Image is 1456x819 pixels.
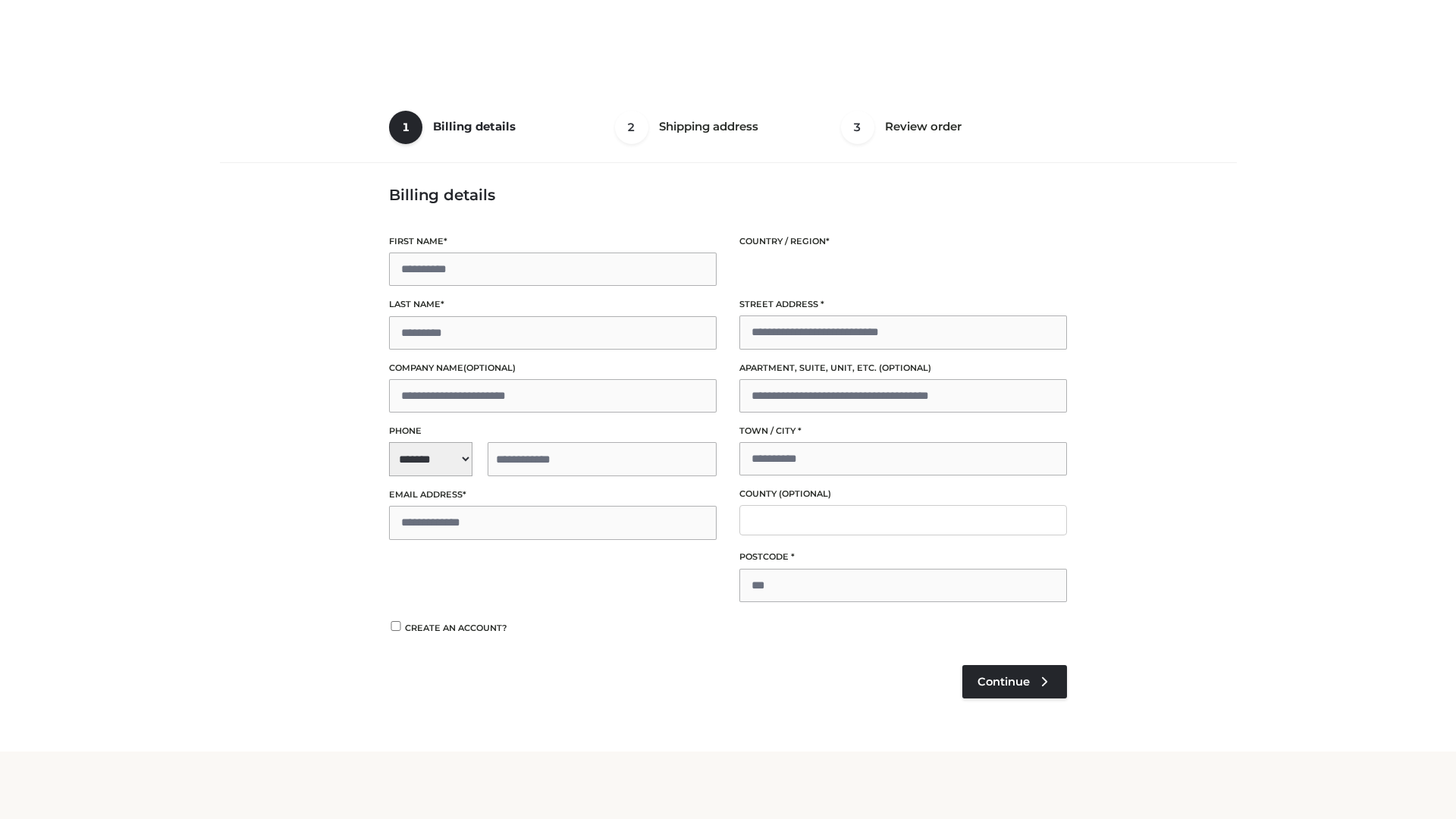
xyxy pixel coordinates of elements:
[779,488,831,499] span: (optional)
[739,550,1067,564] label: Postcode
[739,234,1067,249] label: Country / Region
[389,488,717,502] label: Email address
[739,487,1067,501] label: County
[389,297,717,312] label: Last name
[739,297,1067,312] label: Street address
[389,621,403,631] input: Create an account?
[405,623,507,633] span: Create an account?
[463,362,516,373] span: (optional)
[977,675,1030,689] span: Continue
[389,186,1067,204] h3: Billing details
[389,424,717,438] label: Phone
[879,362,931,373] span: (optional)
[389,234,717,249] label: First name
[389,361,717,375] label: Company name
[739,361,1067,375] label: Apartment, suite, unit, etc.
[962,665,1067,698] a: Continue
[739,424,1067,438] label: Town / City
